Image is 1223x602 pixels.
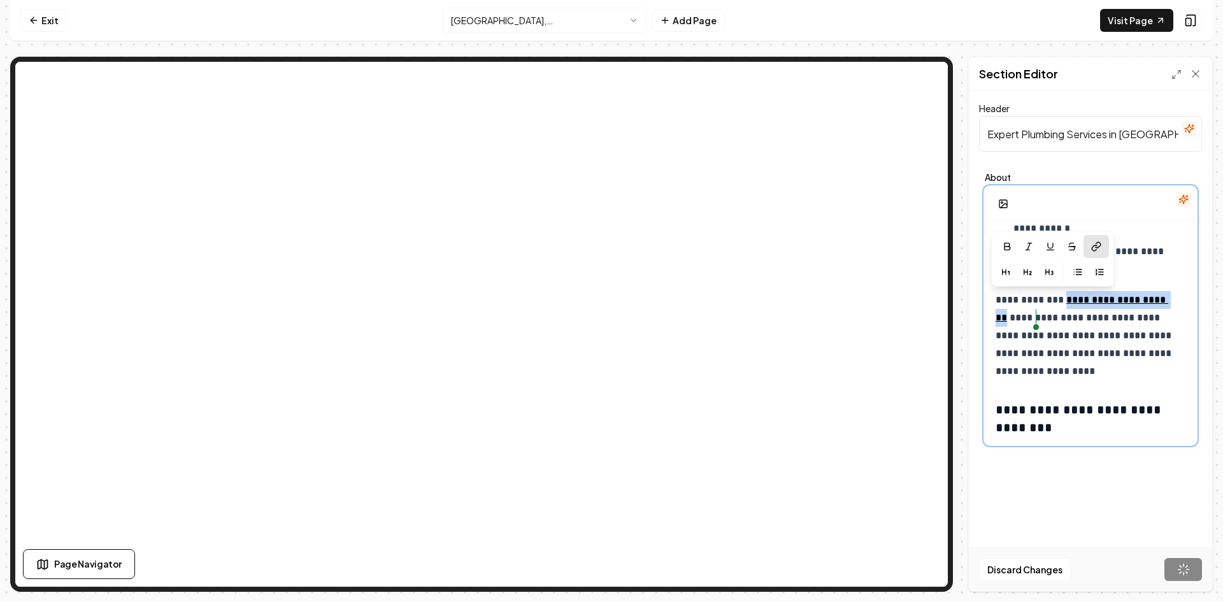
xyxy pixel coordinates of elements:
[979,558,1071,581] button: Discard Changes
[1100,9,1173,32] a: Visit Page
[979,65,1058,83] h2: Section Editor
[1062,236,1082,257] button: Strikethrough
[1039,262,1059,282] button: Heading 3
[23,549,135,579] button: Page Navigator
[1089,262,1110,282] button: Ordered List
[979,116,1202,152] input: Header
[1068,262,1088,282] button: Bullet List
[1017,262,1038,282] button: Heading 2
[54,557,122,571] span: Page Navigator
[20,9,67,32] a: Exit
[979,103,1010,114] label: Header
[996,262,1016,282] button: Heading 1
[652,9,725,32] button: Add Page
[985,173,1196,182] label: About
[1019,236,1039,257] button: Italic
[1040,236,1061,257] button: Underline
[997,236,1017,257] button: Bold
[991,192,1016,215] button: Add Image
[1084,235,1109,258] button: Link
